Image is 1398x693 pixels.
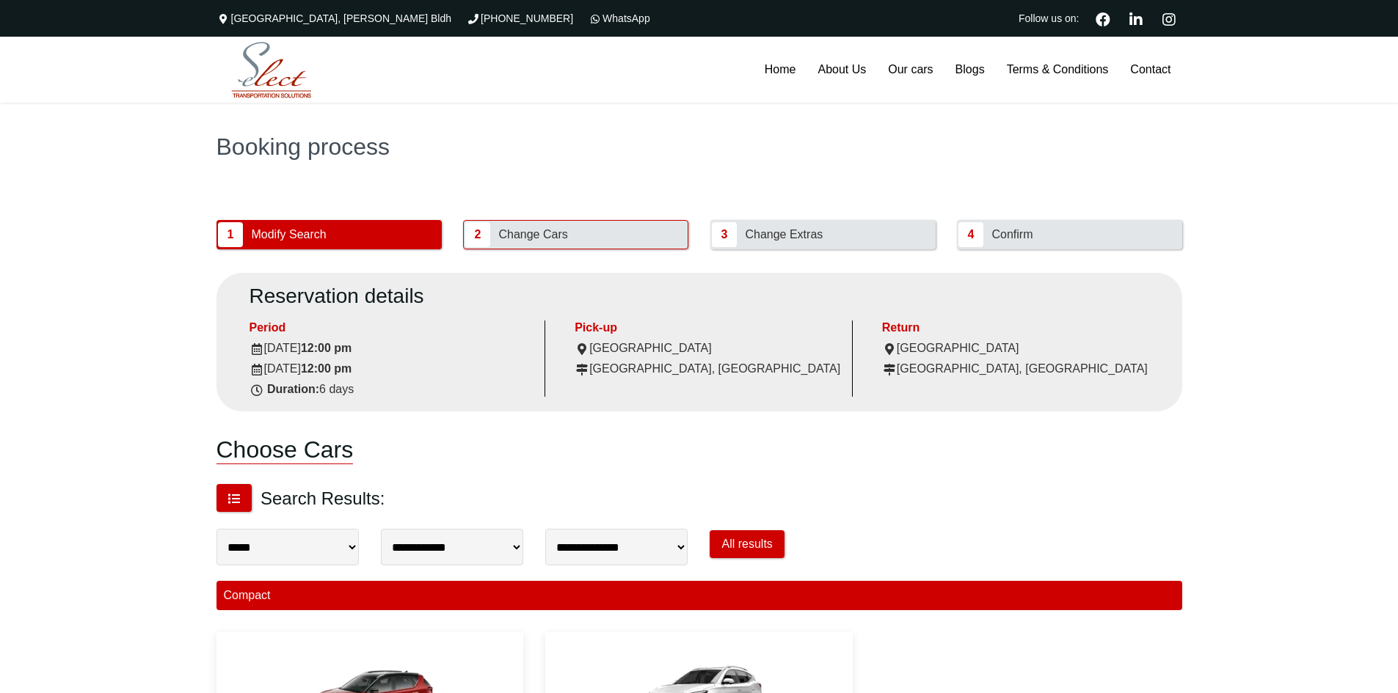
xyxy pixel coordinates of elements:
[250,320,534,335] div: Period
[944,37,996,103] a: Blogs
[710,220,936,249] button: 3 Change Extras
[267,383,319,395] strong: Duration:
[218,222,243,247] span: 1
[958,222,983,247] span: 4
[575,320,841,335] div: Pick-up
[250,284,1149,309] h2: Reservation details
[250,362,534,376] div: [DATE]
[1090,10,1116,26] a: Facebook
[463,220,688,249] button: 2 Change Cars
[754,37,807,103] a: Home
[493,221,572,249] span: Change Cars
[710,530,784,558] button: All results
[877,37,944,103] a: Our cars
[216,220,442,249] button: 1 Modify Search
[740,221,828,249] span: Change Extras
[216,135,1182,158] h1: Booking process
[250,382,534,397] div: 6 days
[575,362,841,376] div: [GEOGRAPHIC_DATA], [GEOGRAPHIC_DATA]
[807,37,877,103] a: About Us
[220,39,323,102] img: Select Rent a Car
[575,341,841,356] div: [GEOGRAPHIC_DATA]
[216,581,1182,610] div: Compact
[882,320,1149,335] div: Return
[712,222,737,247] span: 3
[465,222,490,247] span: 2
[216,425,354,464] h1: Choose Cars
[250,341,534,356] div: [DATE]
[1157,10,1182,26] a: Instagram
[466,12,573,24] a: [PHONE_NUMBER]
[882,341,1149,356] div: [GEOGRAPHIC_DATA]
[1124,10,1149,26] a: Linkedin
[986,221,1038,249] span: Confirm
[996,37,1120,103] a: Terms & Conditions
[301,342,352,354] strong: 12:00 pm
[301,362,352,375] strong: 12:00 pm
[1119,37,1182,103] a: Contact
[588,12,650,24] a: WhatsApp
[246,221,331,249] span: Modify Search
[261,488,385,510] h3: Search Results:
[882,362,1149,376] div: [GEOGRAPHIC_DATA], [GEOGRAPHIC_DATA]
[957,220,1182,249] button: 4 Confirm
